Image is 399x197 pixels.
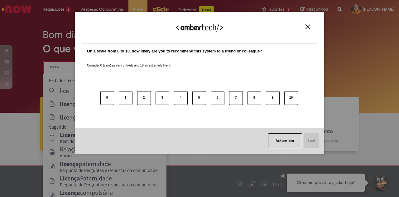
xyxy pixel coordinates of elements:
button: 3 [156,91,169,105]
img: Logo Ambevtech [176,24,223,32]
button: 0 [100,91,114,105]
button: 10 [284,91,298,105]
button: 7 [229,91,243,105]
img: Close [305,24,310,29]
button: 1 [119,91,132,105]
button: 6 [211,91,224,105]
label: Consider 0 (zero) as very unlikely and 10 as extremely likely. [87,56,171,68]
button: Ask me later [268,133,302,148]
button: 9 [266,91,280,105]
button: Close [304,24,312,29]
button: 4 [174,91,188,105]
button: 5 [192,91,206,105]
button: 2 [137,91,151,105]
label: On a scale from 0 to 10, how likely are you to recommend this system to a friend or colleague? [87,48,262,54]
button: 8 [248,91,261,105]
